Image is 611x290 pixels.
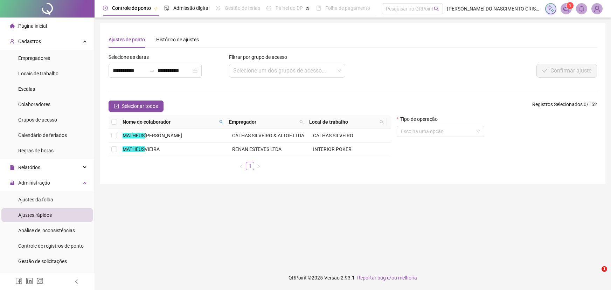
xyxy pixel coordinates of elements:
span: Colaboradores [18,102,50,107]
span: linkedin [26,277,33,284]
span: Gestão de solicitações [18,258,67,264]
div: Ajustes de ponto [109,36,145,43]
span: Análise de inconsistências [18,228,75,233]
span: Escalas [18,86,35,92]
span: Relatórios [18,165,40,170]
span: 1 [602,266,607,272]
span: user-add [10,39,15,44]
span: Versão [324,275,340,281]
span: file-done [164,6,169,11]
span: notification [563,6,569,12]
span: Painel do DP [276,5,303,11]
span: Regras de horas [18,148,54,153]
footer: QRPoint © 2025 - 2.93.1 - [95,265,611,290]
span: search [298,117,305,127]
button: Selecionar todos [109,101,164,112]
img: sparkle-icon.fc2bf0ac1784a2077858766a79e2daf3.svg [547,5,555,13]
span: search [218,117,225,127]
span: search [380,120,384,124]
span: Página inicial [18,23,47,29]
label: Filtrar por grupo de acesso [229,53,292,61]
div: Histórico de ajustes [156,36,199,43]
span: to [149,68,155,74]
sup: 1 [567,2,574,9]
span: check-square [114,104,119,109]
mark: MATHEUS [123,146,145,152]
span: left [74,279,79,284]
span: bell [578,6,585,12]
span: Grupos de acesso [18,117,57,123]
span: RENAN ESTEVES LTDA [232,146,282,152]
span: Reportar bug e/ou melhoria [357,275,417,281]
span: sun [216,6,221,11]
span: 1 [569,3,571,8]
span: home [10,23,15,28]
button: Confirmar ajuste [536,64,597,78]
span: INTERIOR POKER [313,146,352,152]
button: right [254,162,263,170]
label: Tipo de operação [397,115,442,123]
span: CALHAS SILVEIRO [313,133,353,138]
a: 1 [246,162,254,170]
span: lock [10,180,15,185]
span: dashboard [266,6,271,11]
span: book [316,6,321,11]
span: [PERSON_NAME] DO NASCIMENTO CRISPIM DE JESUS - Iac contabilidade [447,5,541,13]
span: swap-right [149,68,155,74]
span: search [299,120,304,124]
button: left [237,162,246,170]
iframe: Intercom live chat [587,266,604,283]
span: Controle de registros de ponto [18,243,84,249]
span: left [239,164,244,168]
span: Ajustes rápidos [18,212,52,218]
span: pushpin [154,6,158,11]
li: Página anterior [237,162,246,170]
span: Selecionar todos [122,102,158,110]
span: Administração [18,180,50,186]
span: search [378,117,385,127]
span: Cadastros [18,39,41,44]
span: : 0 / 152 [532,101,597,112]
span: right [256,164,261,168]
span: search [434,6,439,12]
mark: MATHEUS [123,133,145,138]
li: Próxima página [254,162,263,170]
span: file [10,165,15,170]
span: Gestão de férias [225,5,260,11]
span: CALHAS SILVEIRO & ALTOE LTDA [232,133,304,138]
span: Admissão digital [173,5,209,11]
span: Local de trabalho [309,118,377,126]
span: Calendário de feriados [18,132,67,138]
span: Locais de trabalho [18,71,58,76]
span: facebook [15,277,22,284]
span: VIEIRA [145,146,160,152]
span: instagram [36,277,43,284]
span: Empregadores [18,55,50,61]
span: Nome do colaborador [123,118,216,126]
span: Ajustes da folha [18,197,53,202]
img: 84356 [592,4,602,14]
span: search [219,120,223,124]
span: Folha de pagamento [325,5,370,11]
span: clock-circle [103,6,108,11]
span: Empregador [229,118,297,126]
span: pushpin [306,6,310,11]
span: Controle de ponto [112,5,151,11]
span: [PERSON_NAME] [145,133,182,138]
label: Selecione as datas [109,53,153,61]
span: Registros Selecionados [532,102,583,107]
